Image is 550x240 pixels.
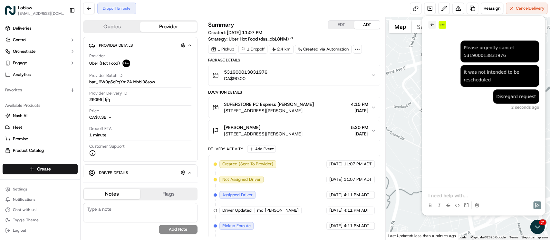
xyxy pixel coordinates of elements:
span: Not Assigned Driver [222,177,261,182]
a: Nash AI [5,113,75,119]
div: 10 [486,216,495,224]
span: Provider Details [99,43,133,48]
span: Uber Hot Food (dss_dbL8NM) [229,36,289,42]
span: 4:11 PM ADT [344,223,369,229]
a: Report a map error [522,235,548,239]
button: [EMAIL_ADDRESS][DOMAIN_NAME] [18,11,64,16]
span: Fleet [13,125,22,130]
button: Settings [3,185,78,194]
div: Location Details [208,90,380,95]
span: Control [13,37,26,43]
span: Deliveries [13,25,31,31]
span: Map data ©2025 Google [470,235,506,239]
a: Fleet [5,125,75,130]
button: [PERSON_NAME][STREET_ADDRESS][PERSON_NAME]5:30 PM[DATE] [208,120,380,141]
span: Pickup Enroute [222,223,251,229]
button: Notes [84,189,140,199]
span: 4:11 PM ADT [344,208,369,213]
span: md [PERSON_NAME] [257,208,299,213]
a: Analytics [3,69,78,80]
span: Toggle Theme [13,217,39,223]
span: Provider [89,53,105,59]
span: Assigned Driver [222,192,253,198]
span: [PERSON_NAME] [224,124,260,131]
button: Driver Details [89,167,192,178]
button: Fleet [3,122,78,133]
span: Notifications [13,197,35,202]
span: Driver Updated [222,208,252,213]
span: 11:07 PM ADT [344,177,372,182]
button: CancelDelivery [506,3,547,14]
button: SUPERSTORE PC Express [PERSON_NAME][STREET_ADDRESS][PERSON_NAME]4:15 PM[DATE] [208,97,380,118]
span: Chat with us! [13,207,36,212]
span: Engage [13,60,27,66]
button: Control [3,35,78,45]
div: Available Products [3,100,78,111]
span: bat_6W9gSePgXm2AJdbbi98sow [89,79,155,85]
span: Created: [208,29,262,36]
button: CA$7.32 [89,115,146,120]
span: 4:11 PM ADT [344,192,369,198]
a: Uber Hot Food (dss_dbL8NM) [229,36,294,42]
span: Reassign [484,5,500,11]
span: [DATE] [329,223,343,229]
a: Promise [5,136,75,142]
button: Quotes [84,22,140,32]
span: Product Catalog [13,148,44,153]
button: Add Event [247,145,276,153]
button: LoblawLoblaw[EMAIL_ADDRESS][DOMAIN_NAME] [3,3,67,18]
div: 1 minute [89,132,106,138]
span: Orchestrate [13,49,35,54]
span: Dropoff ETA [89,126,112,132]
a: Product Catalog [5,148,75,153]
button: Log out [3,226,78,235]
span: [STREET_ADDRESS][PERSON_NAME] [224,107,314,114]
span: CA$7.32 [89,115,106,120]
span: Log out [13,228,26,233]
span: [DATE] [351,107,368,114]
button: Loblaw [18,5,32,11]
button: Engage [3,58,78,68]
a: Created via Automation [295,45,352,54]
span: Price [89,108,99,114]
span: Create [37,166,51,172]
a: Deliveries [3,23,78,33]
span: SUPERSTORE PC Express [PERSON_NAME] [224,101,314,107]
button: Flags [140,189,197,199]
span: Settings [13,187,27,192]
span: Customer Support [89,143,125,149]
div: Favorites [3,85,78,95]
span: Driver Details [99,170,128,175]
img: uber-new-logo.jpeg [122,60,130,67]
span: 11:07 PM ADT [344,161,372,167]
a: Terms (opens in new tab) [509,235,518,239]
button: Product Catalog [3,145,78,156]
span: Created (Sent To Provider) [222,161,273,167]
button: Notifications [3,195,78,204]
span: Nash AI [13,113,27,119]
button: Toggle Theme [3,216,78,225]
div: Package Details [208,58,380,63]
iframe: Customer support window [422,16,545,216]
span: 5:30 PM [351,124,368,131]
a: Open this area in Google Maps (opens a new window) [387,231,409,240]
div: 1 Pickup [208,45,237,54]
span: [DATE] [329,208,343,213]
span: Provider Delivery ID [89,90,127,96]
div: 2.4 km [269,45,294,54]
button: 531900013831976CA$90.00 [208,65,380,86]
iframe: Open customer support [529,219,547,236]
button: Chat with us! [3,205,78,214]
span: 4:15 PM [351,101,368,107]
button: Show satellite imagery [411,20,443,33]
button: EDT [328,21,354,29]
